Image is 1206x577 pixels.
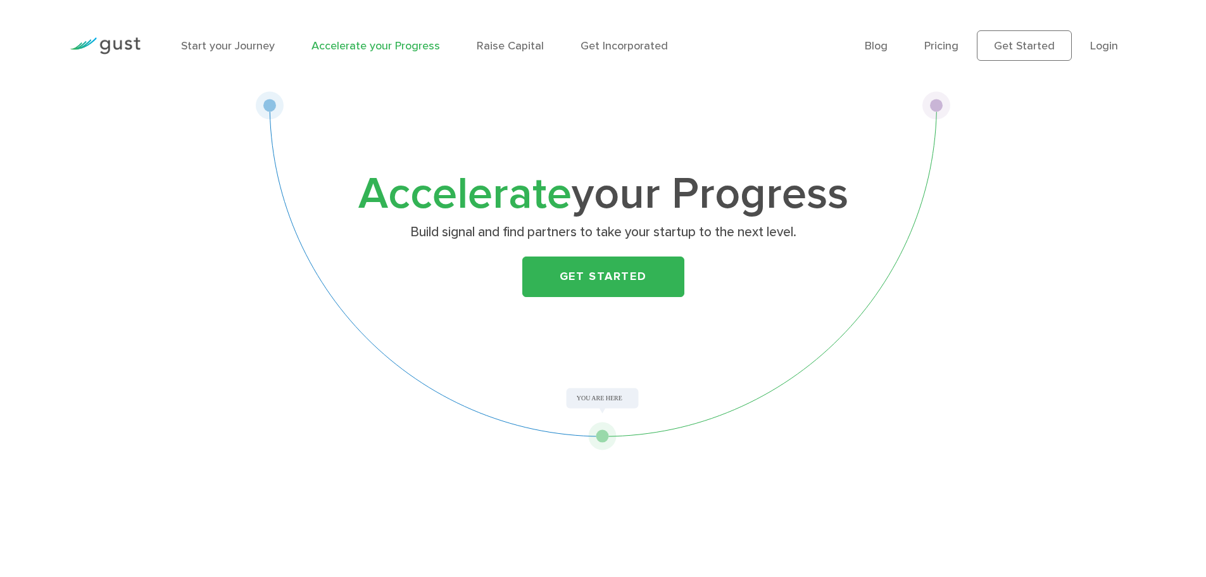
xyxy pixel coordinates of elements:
[358,167,572,220] span: Accelerate
[865,39,888,53] a: Blog
[181,39,275,53] a: Start your Journey
[353,174,853,215] h1: your Progress
[581,39,668,53] a: Get Incorporated
[977,30,1072,61] a: Get Started
[522,257,684,297] a: Get Started
[477,39,544,53] a: Raise Capital
[1090,39,1118,53] a: Login
[358,224,848,241] p: Build signal and find partners to take your startup to the next level.
[70,37,141,54] img: Gust Logo
[924,39,958,53] a: Pricing
[311,39,440,53] a: Accelerate your Progress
